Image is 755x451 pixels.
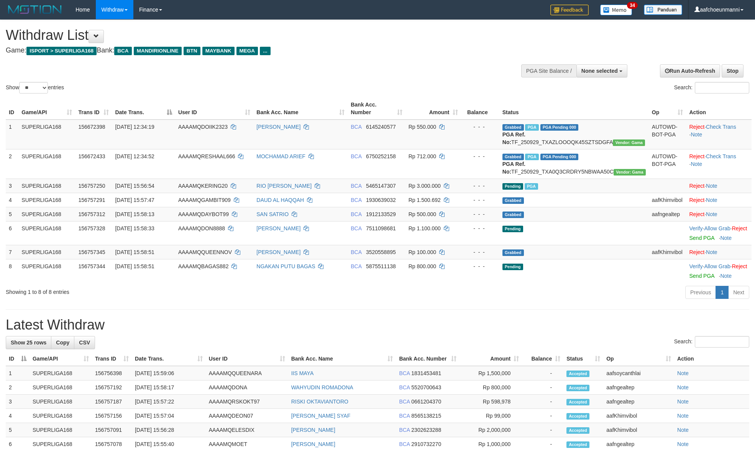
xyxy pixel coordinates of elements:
[689,263,702,269] a: Verify
[502,249,524,256] span: Grabbed
[522,366,563,380] td: -
[716,286,729,299] a: 1
[460,395,522,409] td: Rp 598,978
[460,423,522,437] td: Rp 2,000,000
[409,197,441,203] span: Rp 1.500.692
[6,380,30,395] td: 2
[18,221,75,245] td: SUPERLIGA168
[674,352,749,366] th: Action
[525,183,538,190] span: Marked by aafsoycanthlai
[178,263,229,269] span: AAAAMQBAGAS882
[409,249,436,255] span: Rp 100.000
[115,153,154,159] span: [DATE] 12:34:52
[603,395,674,409] td: aafngealtep
[728,286,749,299] a: Next
[132,395,206,409] td: [DATE] 15:57:22
[502,124,524,131] span: Grabbed
[351,153,361,159] span: BCA
[51,336,74,349] a: Copy
[206,395,288,409] td: AAAAMQRSKOKT97
[18,207,75,221] td: SUPERLIGA168
[649,120,686,149] td: AUTOWD-BOT-PGA
[206,423,288,437] td: AAAAMQELESDIX
[348,98,405,120] th: Bank Acc. Number: activate to sort column ascending
[409,225,441,231] span: Rp 1.100.000
[56,339,69,346] span: Copy
[464,262,496,270] div: - - -
[704,225,732,231] span: ·
[115,183,154,189] span: [DATE] 15:56:54
[92,395,132,409] td: 156757187
[409,124,436,130] span: Rp 550.000
[576,64,627,77] button: None selected
[686,221,752,245] td: · ·
[502,197,524,204] span: Grabbed
[399,384,410,390] span: BCA
[689,211,704,217] a: Reject
[18,245,75,259] td: SUPERLIGA168
[256,124,300,130] a: [PERSON_NAME]
[6,409,30,423] td: 4
[78,225,105,231] span: 156757328
[202,47,235,55] span: MAYBANK
[6,98,18,120] th: ID
[112,98,175,120] th: Date Trans.: activate to sort column descending
[686,98,752,120] th: Action
[78,263,105,269] span: 156757344
[6,259,18,283] td: 8
[6,179,18,193] td: 3
[461,98,499,120] th: Balance
[689,197,704,203] a: Reject
[566,371,589,377] span: Accepted
[691,161,702,167] a: Note
[256,153,305,159] a: MOCHAMAD ARIEF
[6,245,18,259] td: 7
[132,352,206,366] th: Date Trans.: activate to sort column ascending
[502,161,525,175] b: PGA Ref. No:
[566,413,589,420] span: Accepted
[405,98,461,120] th: Amount: activate to sort column ascending
[603,352,674,366] th: Op: activate to sort column ascending
[399,399,410,405] span: BCA
[689,124,704,130] a: Reject
[399,370,410,376] span: BCA
[522,352,563,366] th: Balance: activate to sort column ascending
[206,366,288,380] td: AAAAMQQUEENARA
[30,352,92,366] th: Game/API: activate to sort column ascending
[78,249,105,255] span: 156757345
[351,211,361,217] span: BCA
[206,380,288,395] td: AAAAMQDONA
[686,259,752,283] td: · ·
[19,82,48,93] select: Showentries
[132,380,206,395] td: [DATE] 15:58:17
[6,352,30,366] th: ID: activate to sort column descending
[6,317,749,333] h1: Latest Withdraw
[115,197,154,203] span: [DATE] 15:57:47
[178,183,228,189] span: AAAAMQKERING20
[499,149,649,179] td: TF_250929_TXA0Q3CRDRY5NBWAA50C
[706,153,736,159] a: Check Trans
[720,235,732,241] a: Note
[689,273,714,279] a: Send PGA
[78,211,105,217] span: 156757312
[11,339,46,346] span: Show 25 rows
[366,153,396,159] span: Copy 6750252158 to clipboard
[115,124,154,130] span: [DATE] 12:34:19
[460,409,522,423] td: Rp 99,000
[685,286,716,299] a: Previous
[6,207,18,221] td: 5
[689,235,714,241] a: Send PGA
[115,225,154,231] span: [DATE] 15:58:33
[649,245,686,259] td: aafKhimvibol
[677,441,689,447] a: Note
[92,423,132,437] td: 156757091
[502,131,525,145] b: PGA Ref. No:
[613,139,645,146] span: Vendor URL: https://trx31.1velocity.biz
[464,182,496,190] div: - - -
[550,5,589,15] img: Feedback.jpg
[563,352,603,366] th: Status: activate to sort column ascending
[706,197,717,203] a: Note
[6,47,496,54] h4: Game: Bank:
[411,427,441,433] span: Copy 2302623288 to clipboard
[722,64,744,77] a: Stop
